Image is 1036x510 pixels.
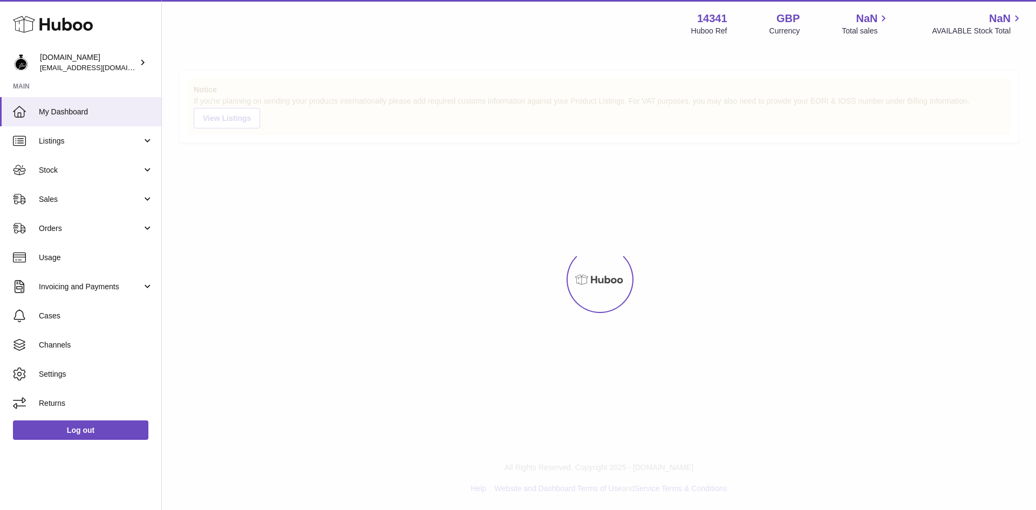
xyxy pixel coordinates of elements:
[842,26,890,36] span: Total sales
[39,398,153,409] span: Returns
[39,282,142,292] span: Invoicing and Payments
[13,420,148,440] a: Log out
[13,55,29,71] img: theperfumesampler@gmail.com
[39,369,153,379] span: Settings
[39,194,142,205] span: Sales
[989,11,1011,26] span: NaN
[932,26,1023,36] span: AVAILABLE Stock Total
[39,223,142,234] span: Orders
[932,11,1023,36] a: NaN AVAILABLE Stock Total
[769,26,800,36] div: Currency
[39,253,153,263] span: Usage
[856,11,877,26] span: NaN
[842,11,890,36] a: NaN Total sales
[39,340,153,350] span: Channels
[776,11,800,26] strong: GBP
[40,63,159,72] span: [EMAIL_ADDRESS][DOMAIN_NAME]
[39,136,142,146] span: Listings
[39,165,142,175] span: Stock
[40,52,137,73] div: [DOMAIN_NAME]
[39,311,153,321] span: Cases
[697,11,727,26] strong: 14341
[691,26,727,36] div: Huboo Ref
[39,107,153,117] span: My Dashboard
